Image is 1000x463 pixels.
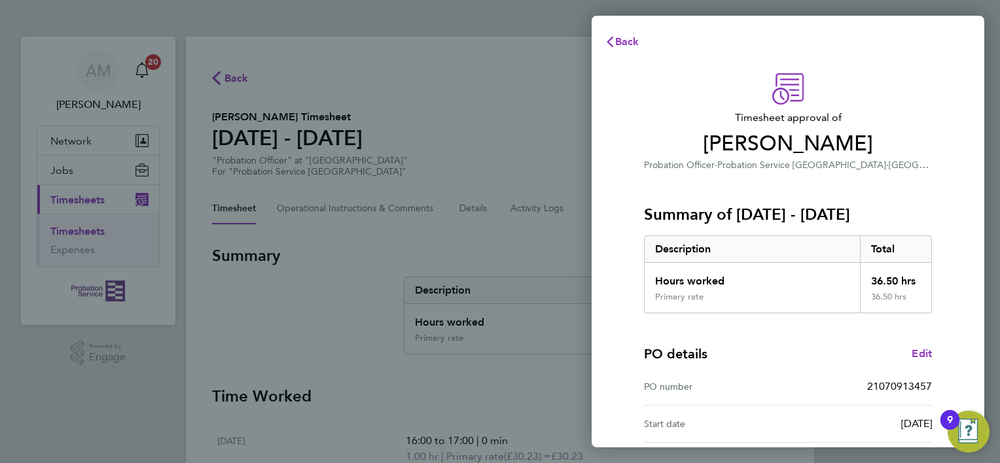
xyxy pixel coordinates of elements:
span: 21070913457 [867,380,932,392]
button: Open Resource Center, 9 new notifications [948,411,990,453]
span: Timesheet approval of [644,110,932,126]
h3: Summary of [DATE] - [DATE] [644,204,932,225]
h4: PO details [644,345,707,363]
div: Primary rate [655,292,704,302]
span: Back [615,35,639,48]
span: · [886,160,889,171]
div: PO number [644,379,788,394]
div: 36.50 hrs [860,263,932,292]
span: [GEOGRAPHIC_DATA] [889,158,982,171]
div: Description [645,236,860,262]
div: [DATE] [788,416,932,432]
button: Back [592,29,652,55]
a: Edit [912,346,932,362]
div: Hours worked [645,263,860,292]
span: Edit [912,347,932,360]
span: · [715,160,717,171]
div: Total [860,236,932,262]
div: Summary of 25 - 31 Aug 2025 [644,235,932,313]
span: Probation Officer [644,160,715,171]
span: Probation Service [GEOGRAPHIC_DATA] [717,160,886,171]
div: 9 [947,420,953,437]
div: 36.50 hrs [860,292,932,313]
span: [PERSON_NAME] [644,131,932,157]
div: Start date [644,416,788,432]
